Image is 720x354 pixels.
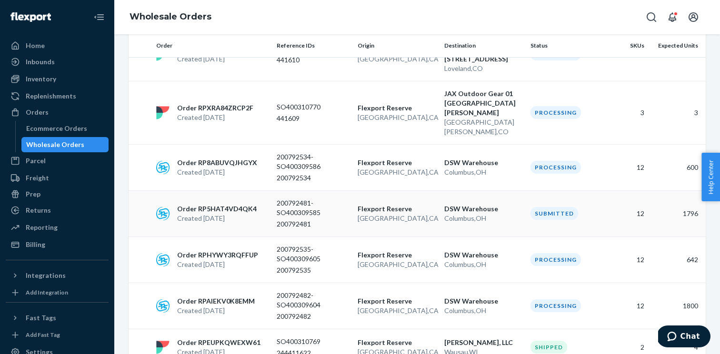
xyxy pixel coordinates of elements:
img: sps-commerce logo [156,299,170,313]
p: Created [DATE] [177,214,257,223]
img: sps-commerce logo [156,161,170,174]
a: Billing [6,237,109,252]
th: Expected Units [648,34,706,57]
a: Wholesale Orders [130,11,211,22]
p: 200792534-SO400309586 [277,152,350,171]
p: Created [DATE] [177,54,258,64]
img: flexport logo [156,106,170,119]
button: Open account menu [684,8,703,27]
p: 441609 [277,114,350,123]
p: Order RPXRA84ZRCP2F [177,103,253,113]
p: 200792535-SO400309605 [277,245,350,264]
p: SO400310769 [277,337,350,346]
a: Returns [6,203,109,218]
button: Close Navigation [90,8,109,27]
p: DSW Warehouse [444,158,523,167]
button: Help Center [701,153,720,201]
a: Wholesale Orders [21,137,109,152]
td: 12 [608,190,648,236]
p: 200792481-SO400309585 [277,198,350,217]
p: DSW Warehouse [444,296,523,306]
td: 642 [648,236,706,283]
p: Loveland , CO [444,64,523,73]
div: Processing [530,253,581,266]
div: Wholesale Orders [26,140,84,149]
a: Replenishments [6,88,109,104]
button: Open notifications [663,8,682,27]
div: Prep [26,189,40,199]
p: Order RPHYWY3RQFFUP [177,250,258,260]
div: Submitted [530,207,578,220]
div: Processing [530,106,581,119]
div: Inventory [26,74,56,84]
div: Orders [26,108,49,117]
p: Order RP8ABUVQJHGYX [177,158,257,167]
p: 200792482-SO400309604 [277,291,350,310]
a: Prep [6,187,109,202]
a: Parcel [6,153,109,168]
a: Inbounds [6,54,109,69]
img: flexport logo [156,341,170,354]
p: [GEOGRAPHIC_DATA] , CA [358,214,437,223]
button: Fast Tags [6,310,109,325]
p: JAX Outdoor Gear 01 [GEOGRAPHIC_DATA][PERSON_NAME] [444,89,523,118]
a: Add Integration [6,287,109,298]
div: Billing [26,240,45,249]
p: DSW Warehouse [444,204,523,214]
div: Fast Tags [26,313,56,323]
p: Flexport Reserve [358,296,437,306]
p: [GEOGRAPHIC_DATA] , CA [358,167,437,177]
p: Columbus , OH [444,260,523,269]
p: Order RPAIEKV0K8EMM [177,296,255,306]
p: Created [DATE] [177,306,255,315]
p: [GEOGRAPHIC_DATA] , CA [358,54,437,64]
p: Created [DATE] [177,167,257,177]
a: Freight [6,170,109,186]
th: Destination [440,34,527,57]
a: Orders [6,105,109,120]
p: Columbus , OH [444,214,523,223]
p: 200792481 [277,219,350,229]
th: Reference IDs [273,34,354,57]
div: Parcel [26,156,46,166]
p: Flexport Reserve [358,204,437,214]
p: [GEOGRAPHIC_DATA] , CA [358,113,437,122]
iframe: Opens a widget where you can chat to one of our agents [658,325,710,349]
div: Inbounds [26,57,55,67]
div: Add Integration [26,288,68,296]
p: Flexport Reserve [358,103,437,113]
p: Flexport Reserve [358,158,437,167]
p: Order RPEUPKQWEXW61 [177,338,260,347]
div: Shipped [530,341,567,354]
p: [GEOGRAPHIC_DATA][PERSON_NAME] , CO [444,118,523,137]
button: Open Search Box [642,8,661,27]
p: 200792534 [277,173,350,183]
div: Processing [530,299,581,312]
th: Origin [354,34,440,57]
div: Home [26,41,45,50]
th: Order [152,34,273,57]
div: Reporting [26,223,58,232]
p: 200792535 [277,265,350,275]
p: Created [DATE] [177,260,258,269]
p: [GEOGRAPHIC_DATA] , CA [358,260,437,269]
p: 200792482 [277,312,350,321]
td: 12 [608,283,648,329]
div: Freight [26,173,49,183]
p: Flexport Reserve [358,338,437,347]
p: Columbus , OH [444,306,523,315]
button: Integrations [6,268,109,283]
div: Ecommerce Orders [26,124,87,133]
td: 1800 [648,283,706,329]
p: Order RP5HAT4VD4QK4 [177,204,257,214]
td: 600 [648,144,706,190]
p: Flexport Reserve [358,250,437,260]
p: Created [DATE] [177,113,253,122]
a: Add Fast Tag [6,329,109,341]
div: Integrations [26,271,66,280]
p: DSW Warehouse [444,250,523,260]
td: 12 [608,236,648,283]
p: [PERSON_NAME], LLC [444,338,523,347]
